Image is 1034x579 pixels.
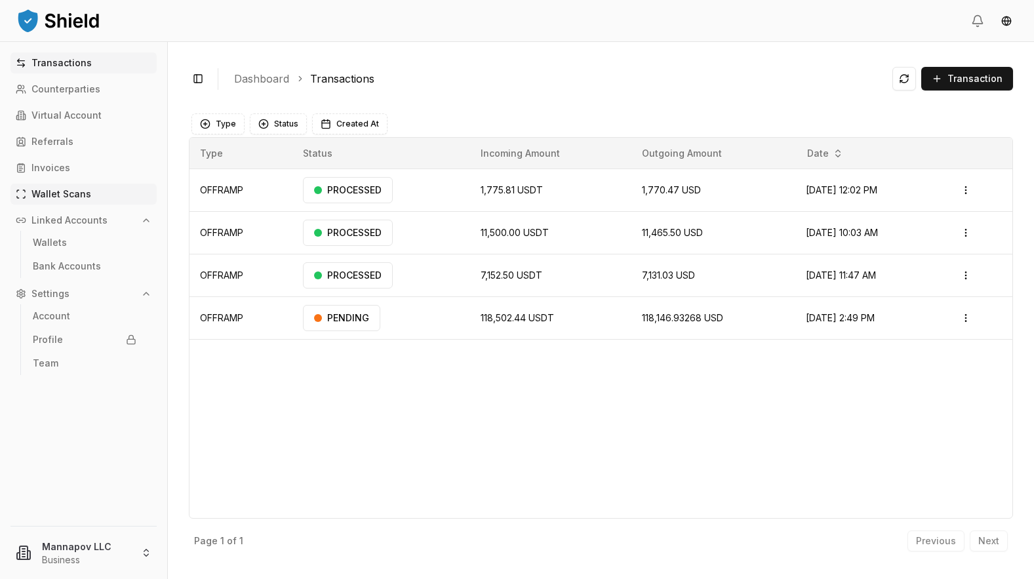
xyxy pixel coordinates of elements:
[250,113,307,134] button: Status
[10,79,157,100] a: Counterparties
[33,311,70,321] p: Account
[481,184,543,195] span: 1,775.81 USDT
[10,210,157,231] button: Linked Accounts
[31,289,70,298] p: Settings
[10,105,157,126] a: Virtual Account
[642,270,695,281] span: 7,131.03 USD
[481,227,549,238] span: 11,500.00 USDT
[10,157,157,178] a: Invoices
[31,111,102,120] p: Virtual Account
[194,536,218,546] p: Page
[31,216,108,225] p: Linked Accounts
[42,553,130,567] p: Business
[310,71,374,87] a: Transactions
[31,85,100,94] p: Counterparties
[802,143,848,164] button: Date
[303,262,393,289] div: PROCESSED
[234,71,289,87] a: Dashboard
[10,131,157,152] a: Referrals
[28,232,142,253] a: Wallets
[303,220,393,246] div: PROCESSED
[31,58,92,68] p: Transactions
[5,532,162,574] button: Mannapov LLCBusiness
[239,536,243,546] p: 1
[33,238,67,247] p: Wallets
[10,52,157,73] a: Transactions
[28,353,142,374] a: Team
[189,169,292,212] td: OFFRAMP
[481,270,542,281] span: 7,152.50 USDT
[189,254,292,297] td: OFFRAMP
[33,359,58,368] p: Team
[303,177,393,203] div: PROCESSED
[189,297,292,340] td: OFFRAMP
[921,67,1013,90] button: Transaction
[16,7,101,33] img: ShieldPay Logo
[642,184,701,195] span: 1,770.47 USD
[227,536,237,546] p: of
[234,71,882,87] nav: breadcrumb
[10,283,157,304] button: Settings
[292,138,470,169] th: Status
[481,312,554,323] span: 118,502.44 USDT
[10,184,157,205] a: Wallet Scans
[806,270,876,281] span: [DATE] 11:47 AM
[806,312,875,323] span: [DATE] 2:49 PM
[806,184,877,195] span: [DATE] 12:02 PM
[303,305,380,331] div: PENDING
[33,262,101,271] p: Bank Accounts
[28,329,142,350] a: Profile
[312,113,388,134] button: Created At
[642,312,723,323] span: 118,146.93268 USD
[31,163,70,172] p: Invoices
[806,227,878,238] span: [DATE] 10:03 AM
[189,138,292,169] th: Type
[470,138,631,169] th: Incoming Amount
[31,137,73,146] p: Referrals
[336,119,379,129] span: Created At
[947,72,1003,85] span: Transaction
[642,227,703,238] span: 11,465.50 USD
[191,113,245,134] button: Type
[31,190,91,199] p: Wallet Scans
[42,540,130,553] p: Mannapov LLC
[220,536,224,546] p: 1
[33,335,63,344] p: Profile
[189,212,292,254] td: OFFRAMP
[631,138,795,169] th: Outgoing Amount
[28,256,142,277] a: Bank Accounts
[28,306,142,327] a: Account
